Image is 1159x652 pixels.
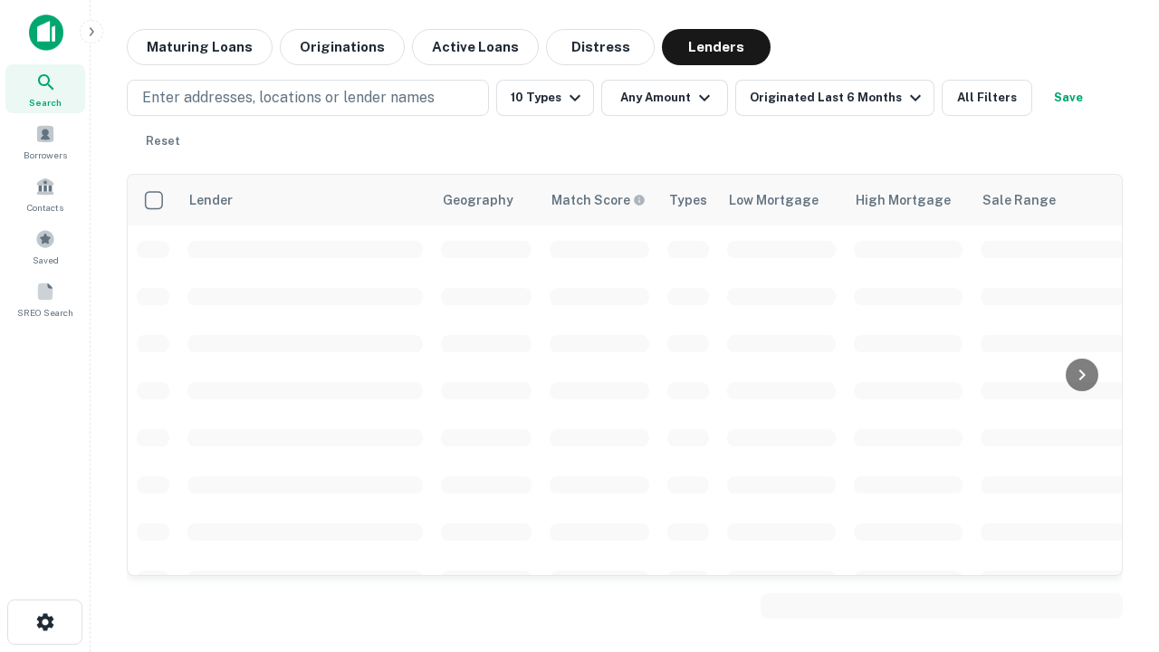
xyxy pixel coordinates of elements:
button: Enter addresses, locations or lender names [127,80,489,116]
button: Originated Last 6 Months [735,80,934,116]
a: SREO Search [5,274,85,323]
button: Lenders [662,29,771,65]
h6: Match Score [551,190,642,210]
th: Types [658,175,718,225]
img: capitalize-icon.png [29,14,63,51]
a: Contacts [5,169,85,218]
div: Geography [443,189,513,211]
div: Capitalize uses an advanced AI algorithm to match your search with the best lender. The match sco... [551,190,646,210]
p: Enter addresses, locations or lender names [142,87,435,109]
a: Saved [5,222,85,271]
th: Sale Range [972,175,1135,225]
button: 10 Types [496,80,594,116]
div: Lender [189,189,233,211]
a: Search [5,64,85,113]
a: Borrowers [5,117,85,166]
span: Saved [33,253,59,267]
span: Borrowers [24,148,67,162]
span: Search [29,95,62,110]
th: Capitalize uses an advanced AI algorithm to match your search with the best lender. The match sco... [541,175,658,225]
th: Lender [178,175,432,225]
button: Reset [134,123,192,159]
button: Distress [546,29,655,65]
button: Save your search to get updates of matches that match your search criteria. [1039,80,1097,116]
div: Sale Range [982,189,1056,211]
th: High Mortgage [845,175,972,225]
button: Any Amount [601,80,728,116]
th: Geography [432,175,541,225]
div: High Mortgage [856,189,951,211]
div: Originated Last 6 Months [750,87,926,109]
button: Active Loans [412,29,539,65]
iframe: Chat Widget [1068,507,1159,594]
span: SREO Search [17,305,73,320]
button: Maturing Loans [127,29,273,65]
div: Types [669,189,707,211]
div: Low Mortgage [729,189,819,211]
span: Contacts [27,200,63,215]
button: Originations [280,29,405,65]
button: All Filters [942,80,1032,116]
th: Low Mortgage [718,175,845,225]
